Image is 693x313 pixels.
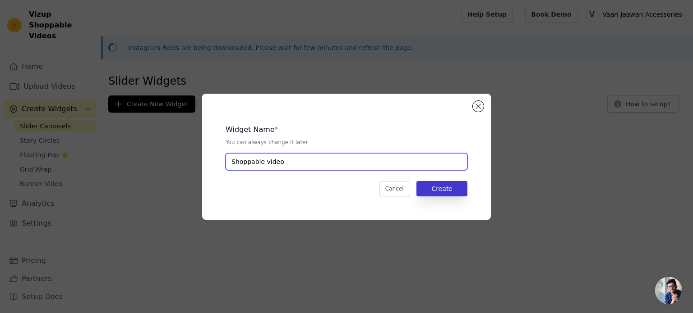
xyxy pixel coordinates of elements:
[416,181,467,196] button: Create
[655,277,682,304] div: Open chat
[226,124,275,135] legend: Widget Name
[226,139,467,146] p: You can always change it later
[473,101,484,112] button: Close modal
[379,181,410,196] button: Cancel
